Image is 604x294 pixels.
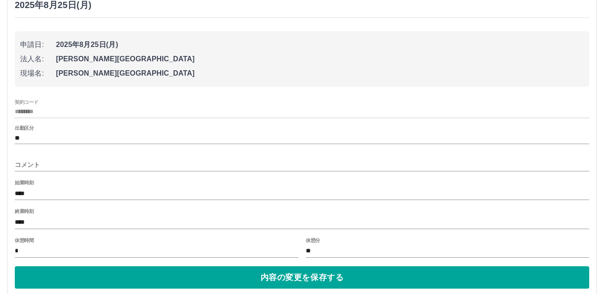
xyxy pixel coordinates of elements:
[56,68,584,79] span: [PERSON_NAME][GEOGRAPHIC_DATA]
[20,39,56,50] span: 申請日:
[56,39,584,50] span: 2025年8月25日(月)
[15,237,34,243] label: 休憩時間
[20,54,56,64] span: 法人名:
[15,179,34,186] label: 始業時刻
[15,266,589,289] button: 内容の変更を保存する
[306,237,320,243] label: 休憩分
[15,98,39,105] label: 契約コード
[15,208,34,215] label: 終業時刻
[20,68,56,79] span: 現場名:
[56,54,584,64] span: [PERSON_NAME][GEOGRAPHIC_DATA]
[15,125,34,132] label: 出勤区分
